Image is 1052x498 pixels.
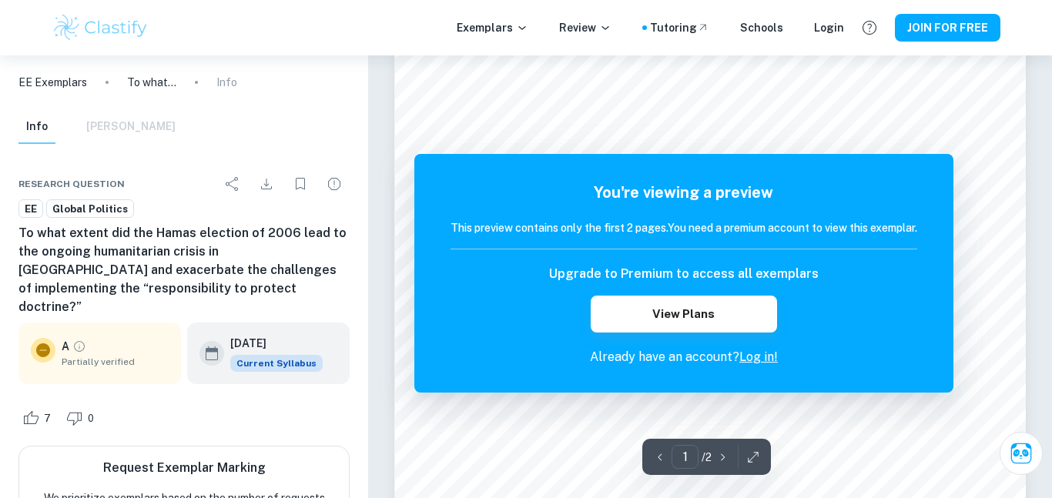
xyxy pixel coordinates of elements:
[251,169,282,199] div: Download
[46,199,134,219] a: Global Politics
[451,348,917,366] p: Already have an account?
[19,202,42,217] span: EE
[72,339,86,353] a: Grade partially verified
[1000,432,1043,475] button: Ask Clai
[650,19,709,36] a: Tutoring
[739,349,778,364] a: Log in!
[18,224,350,316] h6: To what extent did the Hamas election of 2006 lead to the ongoing humanitarian crisis in [GEOGRAP...
[52,12,149,43] img: Clastify logo
[451,219,917,236] h6: This preview contains only the first 2 pages. You need a premium account to view this exemplar.
[230,355,323,372] span: Current Syllabus
[62,355,169,369] span: Partially verified
[740,19,783,36] a: Schools
[895,14,1000,42] button: JOIN FOR FREE
[559,19,611,36] p: Review
[319,169,350,199] div: Report issue
[285,169,316,199] div: Bookmark
[230,335,310,352] h6: [DATE]
[79,411,102,426] span: 0
[127,74,176,91] p: To what extent did the Hamas election of 2006 lead to the ongoing humanitarian crisis in [GEOGRAP...
[230,355,323,372] div: This exemplar is based on the current syllabus. Feel free to refer to it for inspiration/ideas wh...
[217,169,248,199] div: Share
[451,181,917,204] h5: You're viewing a preview
[216,74,237,91] p: Info
[18,110,55,144] button: Info
[549,265,819,283] h6: Upgrade to Premium to access all exemplars
[47,202,133,217] span: Global Politics
[18,74,87,91] a: EE Exemplars
[62,338,69,355] p: A
[702,449,712,466] p: / 2
[18,177,125,191] span: Research question
[856,15,883,41] button: Help and Feedback
[62,406,102,430] div: Dislike
[457,19,528,36] p: Exemplars
[814,19,844,36] a: Login
[591,296,777,333] button: View Plans
[18,406,59,430] div: Like
[103,459,266,477] h6: Request Exemplar Marking
[35,411,59,426] span: 7
[18,199,43,219] a: EE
